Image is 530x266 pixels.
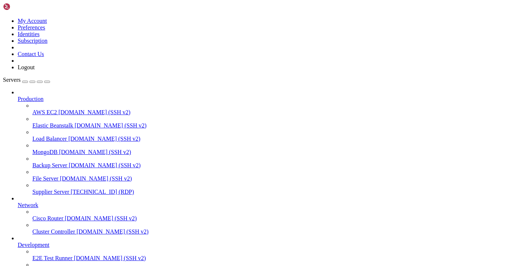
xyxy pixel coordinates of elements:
[32,228,75,235] span: Cluster Controller
[18,96,527,102] a: Production
[32,175,527,182] a: File Server [DOMAIN_NAME] (SSH v2)
[32,228,527,235] a: Cluster Controller [DOMAIN_NAME] (SSH v2)
[18,96,43,102] span: Production
[32,109,527,116] a: AWS EC2 [DOMAIN_NAME] (SSH v2)
[68,136,141,142] span: [DOMAIN_NAME] (SSH v2)
[32,255,73,261] span: E2E Test Runner
[3,3,45,10] img: Shellngn
[74,255,146,261] span: [DOMAIN_NAME] (SSH v2)
[32,116,527,129] li: Elastic Beanstalk [DOMAIN_NAME] (SSH v2)
[75,122,147,129] span: [DOMAIN_NAME] (SSH v2)
[18,89,527,195] li: Production
[65,215,137,221] span: [DOMAIN_NAME] (SSH v2)
[32,215,63,221] span: Cisco Router
[32,175,59,182] span: File Server
[32,109,57,115] span: AWS EC2
[18,31,40,37] a: Identities
[32,162,67,168] span: Backup Server
[18,38,47,44] a: Subscription
[32,215,527,222] a: Cisco Router [DOMAIN_NAME] (SSH v2)
[32,222,527,235] li: Cluster Controller [DOMAIN_NAME] (SSH v2)
[32,182,527,195] li: Supplier Server [TECHNICAL_ID] (RDP)
[3,77,21,83] span: Servers
[60,175,132,182] span: [DOMAIN_NAME] (SSH v2)
[18,202,38,208] span: Network
[18,18,47,24] a: My Account
[59,109,131,115] span: [DOMAIN_NAME] (SSH v2)
[32,129,527,142] li: Load Balancer [DOMAIN_NAME] (SSH v2)
[32,189,69,195] span: Supplier Server
[69,162,141,168] span: [DOMAIN_NAME] (SSH v2)
[77,228,149,235] span: [DOMAIN_NAME] (SSH v2)
[32,162,527,169] a: Backup Server [DOMAIN_NAME] (SSH v2)
[18,242,49,248] span: Development
[32,136,67,142] span: Load Balancer
[71,189,134,195] span: [TECHNICAL_ID] (RDP)
[32,136,527,142] a: Load Balancer [DOMAIN_NAME] (SSH v2)
[18,51,44,57] a: Contact Us
[18,195,527,235] li: Network
[18,242,527,248] a: Development
[32,149,57,155] span: MongoDB
[32,248,527,262] li: E2E Test Runner [DOMAIN_NAME] (SSH v2)
[32,209,527,222] li: Cisco Router [DOMAIN_NAME] (SSH v2)
[32,122,527,129] a: Elastic Beanstalk [DOMAIN_NAME] (SSH v2)
[32,102,527,116] li: AWS EC2 [DOMAIN_NAME] (SSH v2)
[32,169,527,182] li: File Server [DOMAIN_NAME] (SSH v2)
[32,255,527,262] a: E2E Test Runner [DOMAIN_NAME] (SSH v2)
[32,189,527,195] a: Supplier Server [TECHNICAL_ID] (RDP)
[32,122,73,129] span: Elastic Beanstalk
[32,142,527,155] li: MongoDB [DOMAIN_NAME] (SSH v2)
[59,149,131,155] span: [DOMAIN_NAME] (SSH v2)
[18,24,45,31] a: Preferences
[18,202,527,209] a: Network
[32,149,527,155] a: MongoDB [DOMAIN_NAME] (SSH v2)
[3,77,50,83] a: Servers
[32,155,527,169] li: Backup Server [DOMAIN_NAME] (SSH v2)
[18,64,35,70] a: Logout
